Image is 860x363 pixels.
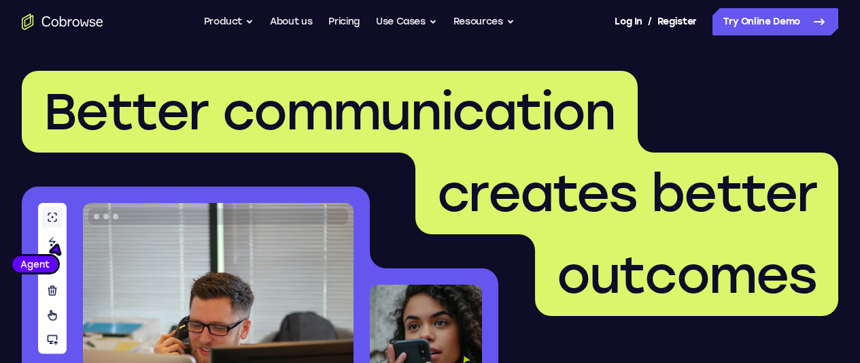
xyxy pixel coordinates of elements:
[376,8,437,35] button: Use Cases
[453,8,515,35] button: Resources
[648,14,652,30] span: /
[657,8,697,35] a: Register
[22,14,103,30] a: Go to the home page
[712,8,838,35] a: Try Online Demo
[270,8,312,35] a: About us
[437,163,816,224] span: creates better
[328,8,360,35] a: Pricing
[204,8,254,35] button: Product
[44,81,616,142] span: Better communication
[615,8,642,35] a: Log In
[557,244,816,306] span: outcomes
